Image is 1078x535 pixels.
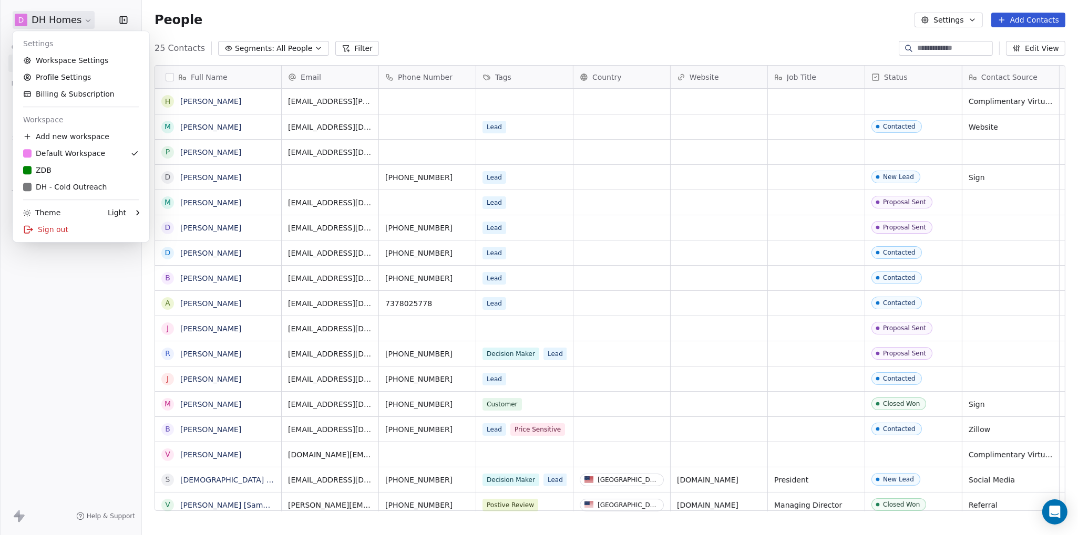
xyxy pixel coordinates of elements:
div: Light [108,207,126,218]
div: Settings [17,35,145,52]
div: Theme [23,207,60,218]
div: ZDB [23,165,52,175]
a: Billing & Subscription [17,86,145,102]
a: Workspace Settings [17,52,145,69]
a: Profile Settings [17,69,145,86]
div: Workspace [17,111,145,128]
div: DH - Cold Outreach [23,182,107,192]
div: Sign out [17,221,145,238]
div: Add new workspace [17,128,145,145]
div: Default Workspace [23,148,105,159]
